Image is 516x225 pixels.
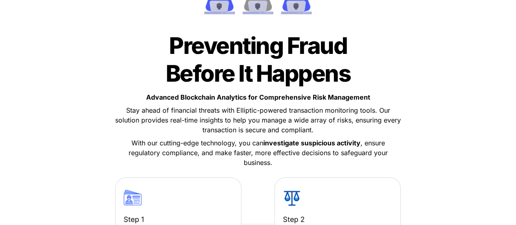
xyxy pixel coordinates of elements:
[146,93,370,101] strong: Advanced Blockchain Analytics for Comprehensive Risk Management
[166,32,351,87] span: Preventing Fraud Before It Happens
[115,106,403,134] span: Stay ahead of financial threats with Elliptic-powered transaction monitoring tools. Our solution ...
[263,139,360,147] strong: investigate suspicious activity
[129,139,390,167] span: , ensure regulatory compliance, and make faster, more effective decisions to safeguard your busin...
[131,139,263,147] span: With our cutting-edge technology, you can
